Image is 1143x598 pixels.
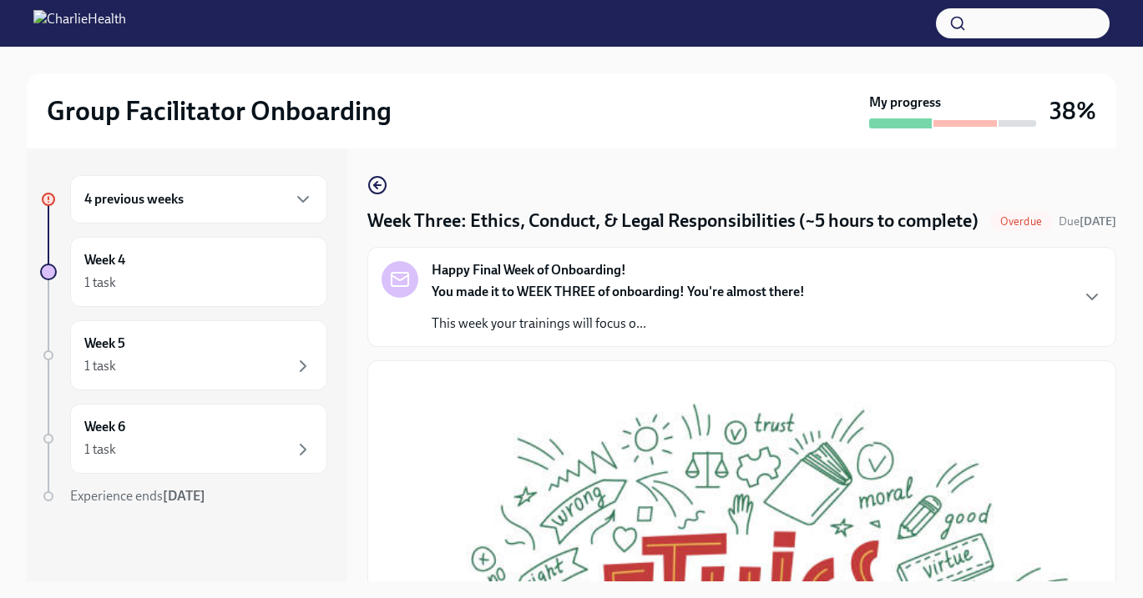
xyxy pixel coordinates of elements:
[1059,214,1116,229] span: Due
[84,418,125,436] h6: Week 6
[990,215,1052,228] span: Overdue
[432,314,805,333] p: This week your trainings will focus o...
[40,320,327,390] a: Week 51 task
[1059,214,1116,229] span: August 25th, 2025 07:00
[1049,96,1096,126] h3: 38%
[432,284,805,299] strong: You made it to WEEK THREE of onboarding! You're almost there!
[1080,214,1116,229] strong: [DATE]
[163,488,205,504] strong: [DATE]
[432,261,626,279] strong: Happy Final Week of Onboarding!
[84,440,116,459] div: 1 task
[869,93,941,112] strong: My progress
[84,334,125,353] h6: Week 5
[70,488,205,504] span: Experience ends
[84,251,125,269] h6: Week 4
[40,404,327,474] a: Week 61 task
[84,274,116,292] div: 1 task
[84,357,116,375] div: 1 task
[40,237,327,307] a: Week 41 task
[33,10,126,37] img: CharlieHealth
[367,209,979,234] h4: Week Three: Ethics, Conduct, & Legal Responsibilities (~5 hours to complete)
[70,175,327,224] div: 4 previous weeks
[47,94,392,128] h2: Group Facilitator Onboarding
[84,190,184,209] h6: 4 previous weeks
